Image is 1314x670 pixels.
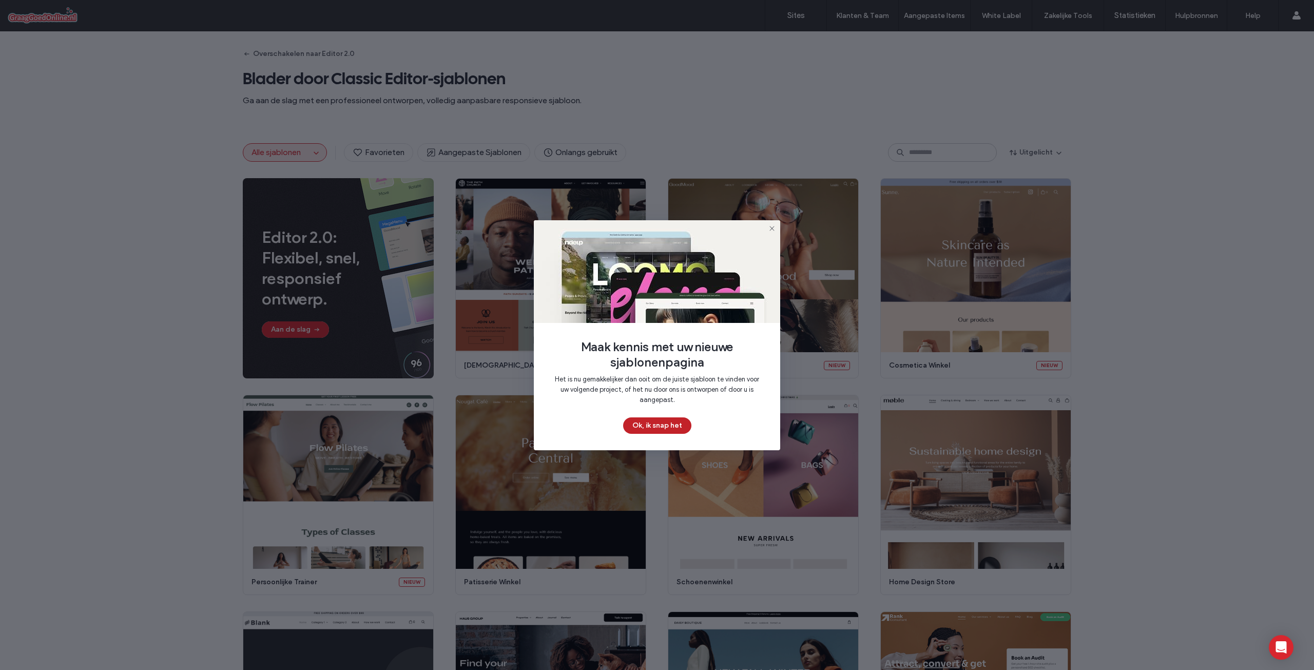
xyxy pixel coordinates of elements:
[623,417,691,434] button: Ok, ik snap het
[534,220,780,323] img: templates_page_announcement.jpg
[550,374,764,405] span: Het is nu gemakkelijker dan ooit om de juiste sjabloon te vinden voor uw volgende project, of het...
[23,7,44,16] span: Help
[550,339,764,370] span: Maak kennis met uw nieuwe sjablonenpagina
[1269,635,1293,660] div: Open Intercom Messenger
